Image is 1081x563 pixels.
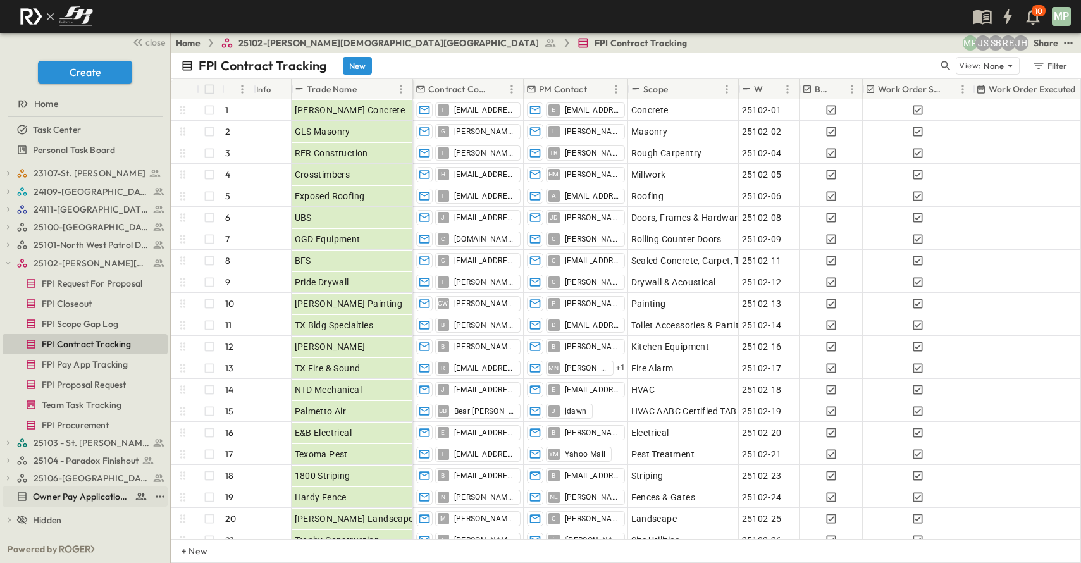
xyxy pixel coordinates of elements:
[742,426,782,439] span: 25102-20
[295,254,311,267] span: BFS
[552,411,555,411] span: J
[742,448,782,461] span: 25102-21
[3,415,168,435] div: FPI Procurementtest
[454,342,515,352] span: [PERSON_NAME][EMAIL_ADDRESS][DOMAIN_NAME]
[3,315,165,333] a: FPI Scope Gap Log
[631,340,710,353] span: Kitchen Equipment
[454,492,515,502] span: [PERSON_NAME][EMAIL_ADDRESS][DOMAIN_NAME]
[225,448,233,461] p: 17
[34,97,58,110] span: Home
[988,35,1003,51] div: Sterling Barnett (sterling@fpibuilders.com)
[975,35,991,51] div: Jesse Sullivan (jsullivan@fpibuilders.com)
[742,534,782,547] span: 25102-26
[15,3,97,30] img: c8d7d1ed905e502e8f77bf7063faec64e13b34fdb1f2bdd94b0e311fc34f8000.png
[631,104,669,116] span: Concrete
[295,297,403,310] span: [PERSON_NAME] Painting
[127,33,168,51] button: close
[42,338,132,350] span: FPI Contract Tracking
[1013,35,1028,51] div: Jose Hurtado (jhurtado@fpibuilders.com)
[441,238,445,239] span: C
[295,512,414,525] span: [PERSON_NAME] Landscape
[631,426,669,439] span: Electrical
[959,59,981,73] p: View:
[34,454,139,467] span: 25104 - Paradox Finishout
[631,534,680,547] span: Site Utilities
[548,174,559,175] span: HM
[565,256,619,266] span: [EMAIL_ADDRESS][DOMAIN_NAME]
[295,147,368,159] span: RER Construction
[631,297,666,310] span: Painting
[3,354,168,374] div: FPI Pay App Trackingtest
[3,376,165,393] a: FPI Proposal Request
[225,211,230,224] p: 6
[295,534,380,547] span: Trophy Construction
[225,147,230,159] p: 3
[3,163,168,183] div: 23107-St. [PERSON_NAME]test
[454,406,515,416] span: Bear [PERSON_NAME]
[225,297,234,310] p: 10
[454,471,515,481] span: [EMAIL_ADDRESS][DOMAIN_NAME]
[295,426,352,439] span: E&B Electrical
[295,491,347,504] span: Hardy Fence
[441,109,445,110] span: T
[3,182,168,202] div: 24109-St. Teresa of Calcutta Parish Halltest
[631,168,666,181] span: Millwork
[552,281,556,282] span: C
[454,105,515,115] span: [EMAIL_ADDRESS][DOMAIN_NAME]
[565,514,619,524] span: [PERSON_NAME][EMAIL_ADDRESS][DOMAIN_NAME]
[565,105,619,115] span: [EMAIL_ADDRESS][DOMAIN_NAME]
[631,362,674,374] span: Fire Alarm
[3,416,165,434] a: FPI Procurement
[16,254,165,272] a: 25102-Christ The Redeemer Anglican Church
[631,469,664,482] span: Striping
[16,183,165,201] a: 24109-St. Teresa of Calcutta Parish Hall
[742,319,782,331] span: 25102-14
[225,383,233,396] p: 14
[33,123,81,136] span: Task Center
[454,170,515,180] span: [EMAIL_ADDRESS][DOMAIN_NAME]
[565,428,619,438] span: [PERSON_NAME][EMAIL_ADDRESS][PERSON_NAME][DOMAIN_NAME]
[631,147,702,159] span: Rough Carpentry
[16,469,165,487] a: 25106-St. Andrews Parking Lot
[565,170,619,180] span: [PERSON_NAME]
[565,234,619,244] span: [PERSON_NAME][DOMAIN_NAME]
[565,406,587,416] span: jdawn
[3,486,168,507] div: Owner Pay Application Trackingtest
[631,448,695,461] span: Pest Treatment
[742,405,782,418] span: 25102-19
[552,432,555,433] span: B
[1061,35,1076,51] button: test
[152,489,168,504] button: test
[441,174,445,175] span: H
[454,148,515,158] span: [PERSON_NAME][EMAIL_ADDRESS][DOMAIN_NAME]
[454,320,515,330] span: [PERSON_NAME][EMAIL_ADDRESS][PERSON_NAME][DOMAIN_NAME]
[295,340,366,353] span: [PERSON_NAME]
[441,475,445,476] span: B
[742,362,782,374] span: 25102-17
[225,534,233,547] p: 21
[565,127,619,137] span: [PERSON_NAME]
[441,346,445,347] span: B
[295,104,405,116] span: [PERSON_NAME] Concrete
[1001,35,1016,51] div: Regina Barnett (rbarnett@fpibuilders.com)
[548,368,559,368] span: MN
[295,448,348,461] span: Texoma Pest
[945,82,959,96] button: Sort
[222,79,254,99] div: #
[643,83,668,96] p: Scope
[33,144,115,156] span: Personal Task Board
[742,491,782,504] span: 25102-24
[441,260,445,261] span: C
[441,195,445,196] span: T
[441,432,445,433] span: E
[225,405,233,418] p: 15
[565,299,619,309] span: [PERSON_NAME][EMAIL_ADDRESS][DOMAIN_NAME]
[1034,37,1058,49] div: Share
[295,233,361,245] span: OGD Equipment
[565,471,619,481] span: [EMAIL_ADDRESS][DOMAIN_NAME]
[742,125,782,138] span: 25102-02
[440,518,446,519] span: M
[3,275,165,292] a: FPI Request For Proposal
[631,491,696,504] span: Fences & Gates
